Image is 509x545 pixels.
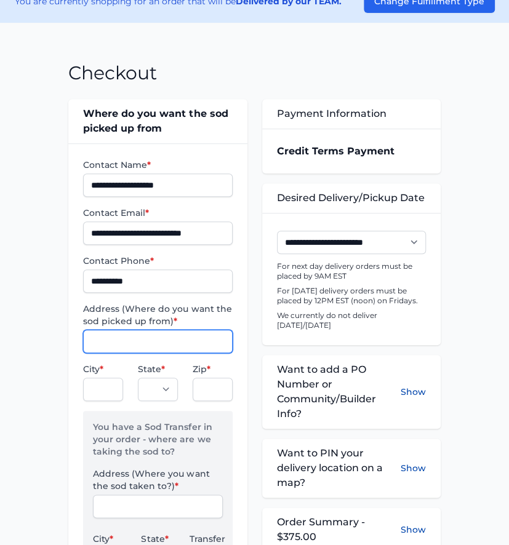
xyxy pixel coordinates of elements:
div: Payment Information [262,99,441,129]
p: For next day delivery orders must be placed by 9AM EST [277,261,426,281]
p: For [DATE] delivery orders must be placed by 12PM EST (noon) on Fridays. [277,286,426,306]
label: City [83,363,123,375]
button: Show [401,362,426,421]
label: Contact Phone [83,255,232,267]
p: You have a Sod Transfer in your order - where are we taking the sod to? [93,421,222,467]
div: Where do you want the sod picked up from [68,99,247,143]
label: State [141,533,174,545]
label: Address (Where you want the sod taken to?) [93,467,222,492]
label: Zip [193,363,233,375]
label: State [138,363,178,375]
h1: Checkout [68,62,157,84]
span: Order Summary - $375.00 [277,515,401,544]
span: Want to add a PO Number or Community/Builder Info? [277,362,401,421]
label: Address (Where do you want the sod picked up from) [83,303,232,327]
div: Desired Delivery/Pickup Date [262,183,441,213]
label: City [93,533,126,545]
span: Want to PIN your delivery location on a map? [277,446,401,490]
strong: Credit Terms Payment [277,145,395,157]
label: Contact Name [83,159,232,171]
button: Show [401,446,426,490]
p: We currently do not deliver [DATE]/[DATE] [277,311,426,330]
button: Show [401,523,426,536]
label: Contact Email [83,207,232,219]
